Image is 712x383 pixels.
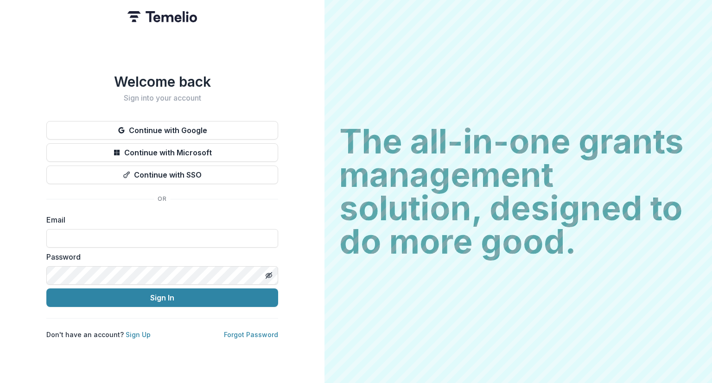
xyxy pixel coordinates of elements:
button: Continue with Google [46,121,278,140]
a: Sign Up [126,331,151,338]
button: Continue with SSO [46,166,278,184]
h2: Sign into your account [46,94,278,102]
a: Forgot Password [224,331,278,338]
label: Email [46,214,273,225]
h1: Welcome back [46,73,278,90]
p: Don't have an account? [46,330,151,339]
button: Continue with Microsoft [46,143,278,162]
button: Sign In [46,288,278,307]
button: Toggle password visibility [261,268,276,283]
img: Temelio [127,11,197,22]
label: Password [46,251,273,262]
